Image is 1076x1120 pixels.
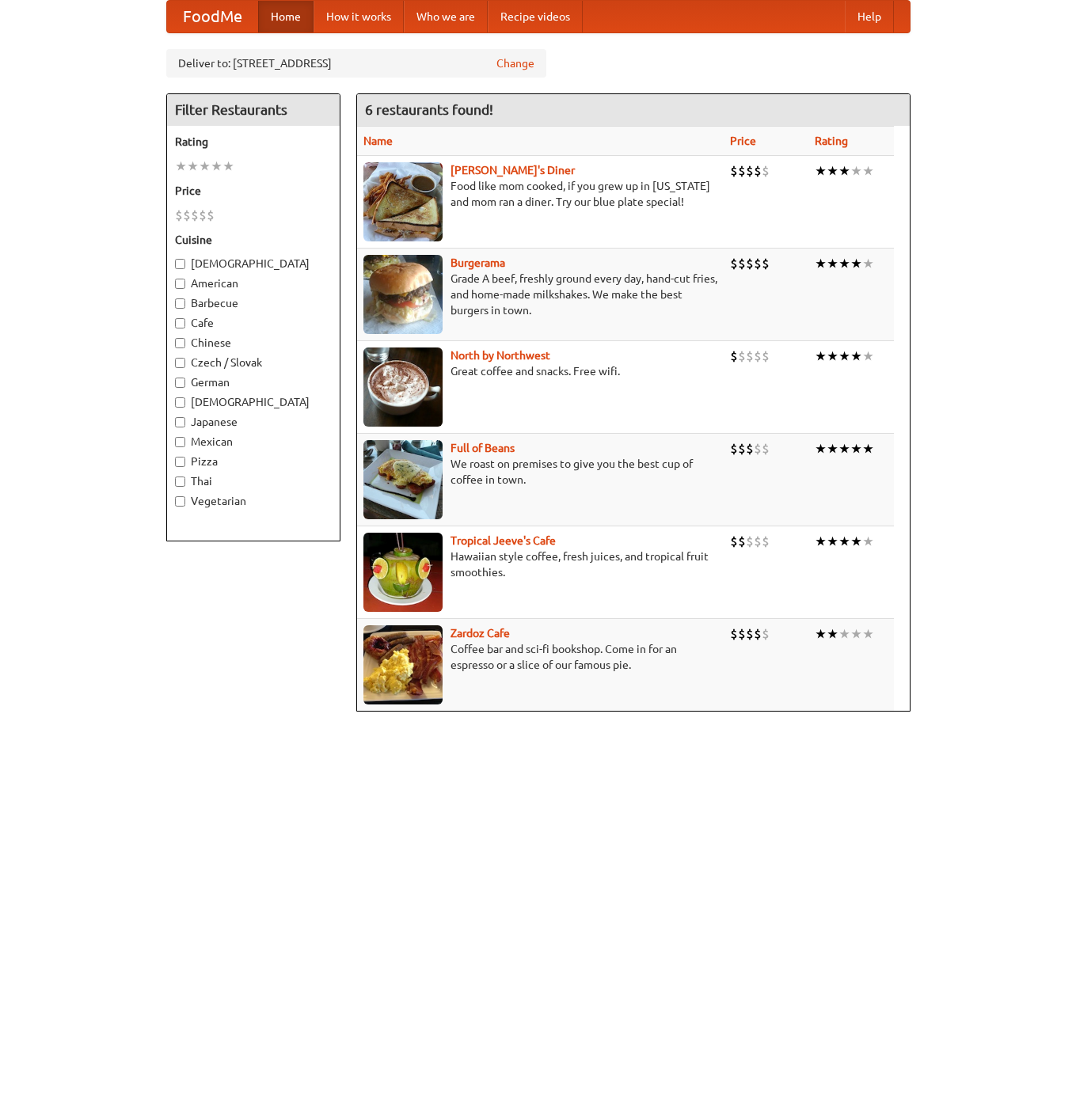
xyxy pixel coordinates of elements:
[363,533,443,612] img: jeeves.jpg
[363,456,717,488] p: We roast on premises to give you the best cup of coffee in town.
[175,476,185,487] input: Thai
[175,158,187,175] li: ★
[191,207,199,224] li: $
[175,338,185,348] input: Chinese
[314,1,404,32] a: How it works
[175,454,332,469] label: Pizza
[762,440,770,457] li: $
[862,347,874,365] li: ★
[827,533,838,550] li: ★
[167,1,258,32] a: FoodMe
[730,347,738,365] li: $
[488,1,583,32] a: Recipe videos
[175,374,332,390] label: German
[211,158,222,175] li: ★
[175,394,332,410] label: [DEMOGRAPHIC_DATA]
[199,207,207,224] li: $
[451,534,556,547] a: Tropical Jeeve's Cafe
[754,255,762,272] li: $
[738,255,746,272] li: $
[175,397,185,408] input: [DEMOGRAPHIC_DATA]
[199,158,211,175] li: ★
[738,440,746,457] li: $
[175,318,185,328] input: Cafe
[762,255,770,272] li: $
[175,378,185,388] input: German
[738,625,746,643] li: $
[175,355,332,370] label: Czech / Slovak
[850,625,862,643] li: ★
[827,162,838,180] li: ★
[850,255,862,272] li: ★
[363,641,717,673] p: Coffee bar and sci-fi bookshop. Come in for an espresso or a slice of our famous pie.
[838,162,850,180] li: ★
[175,183,332,199] h5: Price
[754,162,762,180] li: $
[175,134,332,150] h5: Rating
[838,625,850,643] li: ★
[754,440,762,457] li: $
[363,271,717,318] p: Grade A beef, freshly ground every day, hand-cut fries, and home-made milkshakes. We make the bes...
[175,315,332,331] label: Cafe
[363,162,443,241] img: sallys.jpg
[762,625,770,643] li: $
[451,349,550,362] a: North by Northwest
[815,255,827,272] li: ★
[827,347,838,365] li: ★
[838,347,850,365] li: ★
[175,414,332,430] label: Japanese
[175,335,332,351] label: Chinese
[827,440,838,457] li: ★
[815,625,827,643] li: ★
[175,279,185,289] input: American
[175,358,185,368] input: Czech / Slovak
[815,440,827,457] li: ★
[175,232,332,248] h5: Cuisine
[363,178,717,210] p: Food like mom cooked, if you grew up in [US_STATE] and mom ran a diner. Try our blue plate special!
[762,347,770,365] li: $
[451,164,575,177] a: [PERSON_NAME]'s Diner
[862,625,874,643] li: ★
[207,207,215,224] li: $
[850,162,862,180] li: ★
[738,162,746,180] li: $
[827,255,838,272] li: ★
[838,533,850,550] li: ★
[363,347,443,427] img: north.jpg
[175,295,332,311] label: Barbecue
[365,102,493,117] ng-pluralize: 6 restaurants found!
[850,440,862,457] li: ★
[363,625,443,704] img: zardoz.jpg
[363,255,443,334] img: burgerama.jpg
[738,533,746,550] li: $
[175,496,185,507] input: Vegetarian
[183,207,191,224] li: $
[496,55,534,71] a: Change
[762,162,770,180] li: $
[175,457,185,467] input: Pizza
[363,363,717,379] p: Great coffee and snacks. Free wifi.
[451,256,505,269] a: Burgerama
[175,259,185,269] input: [DEMOGRAPHIC_DATA]
[862,440,874,457] li: ★
[730,255,738,272] li: $
[175,275,332,291] label: American
[730,162,738,180] li: $
[862,533,874,550] li: ★
[175,493,332,509] label: Vegetarian
[845,1,894,32] a: Help
[175,417,185,427] input: Japanese
[451,442,515,454] a: Full of Beans
[167,94,340,126] h4: Filter Restaurants
[451,627,510,640] a: Zardoz Cafe
[815,135,848,147] a: Rating
[363,440,443,519] img: beans.jpg
[730,625,738,643] li: $
[730,533,738,550] li: $
[815,347,827,365] li: ★
[175,298,185,309] input: Barbecue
